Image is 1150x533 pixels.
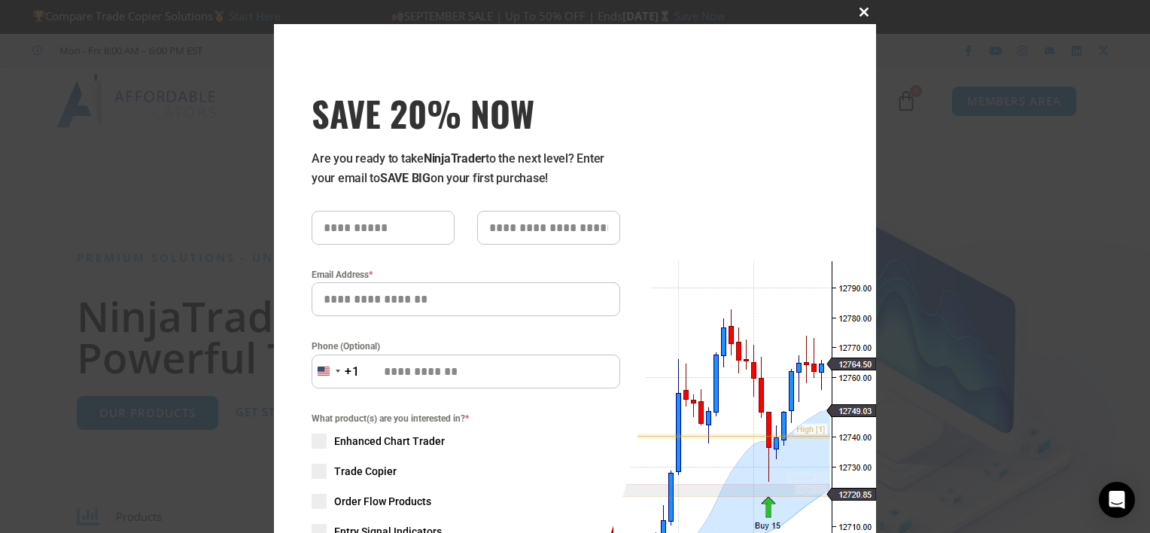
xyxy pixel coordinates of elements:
span: Order Flow Products [334,494,431,509]
label: Order Flow Products [312,494,620,509]
strong: NinjaTrader [424,151,485,166]
strong: SAVE BIG [380,171,430,185]
span: Enhanced Chart Trader [334,434,445,449]
p: Are you ready to take to the next level? Enter your email to on your first purchase! [312,149,620,188]
span: What product(s) are you interested in? [312,411,620,426]
label: Phone (Optional) [312,339,620,354]
span: SAVE 20% NOW [312,92,620,134]
span: Trade Copier [334,464,397,479]
label: Email Address [312,267,620,282]
div: +1 [345,362,360,382]
label: Trade Copier [312,464,620,479]
label: Enhanced Chart Trader [312,434,620,449]
div: Open Intercom Messenger [1099,482,1135,518]
button: Selected country [312,355,360,388]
